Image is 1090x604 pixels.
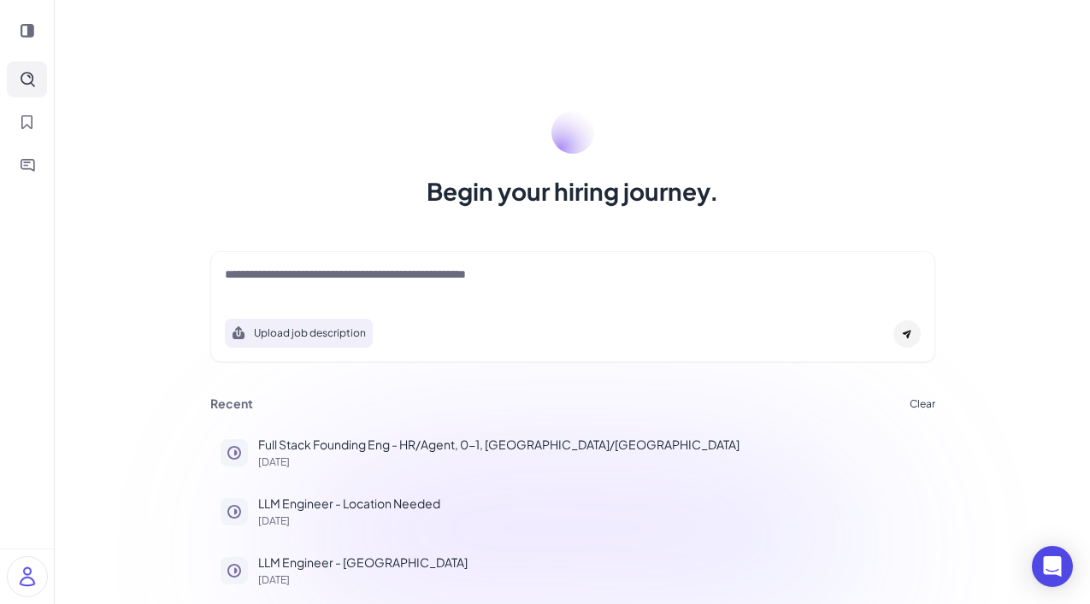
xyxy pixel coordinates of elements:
[210,543,935,595] button: LLM Engineer - [GEOGRAPHIC_DATA][DATE]
[225,319,373,348] button: Search using job description
[258,516,925,526] p: [DATE]
[7,104,47,140] button: Shortlist
[7,62,47,97] button: Search
[258,436,925,454] p: Full Stack Founding Eng - HR/Agent, 0-1, [GEOGRAPHIC_DATA]/[GEOGRAPHIC_DATA]
[210,425,935,478] button: Full Stack Founding Eng - HR/Agent, 0-1, [GEOGRAPHIC_DATA]/[GEOGRAPHIC_DATA][DATE]
[258,495,925,513] p: LLM Engineer - Location Needed
[258,457,925,467] p: [DATE]
[7,147,47,183] button: Inbox
[8,557,47,596] img: user_logo.png
[210,396,253,412] h3: Recent
[258,554,925,572] p: LLM Engineer - [GEOGRAPHIC_DATA]
[910,399,935,409] button: Clear
[427,174,719,208] h1: Begin your hiring journey.
[1032,546,1073,587] div: Open Intercom Messenger
[210,484,935,537] button: LLM Engineer - Location Needed[DATE]
[258,575,925,585] p: [DATE]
